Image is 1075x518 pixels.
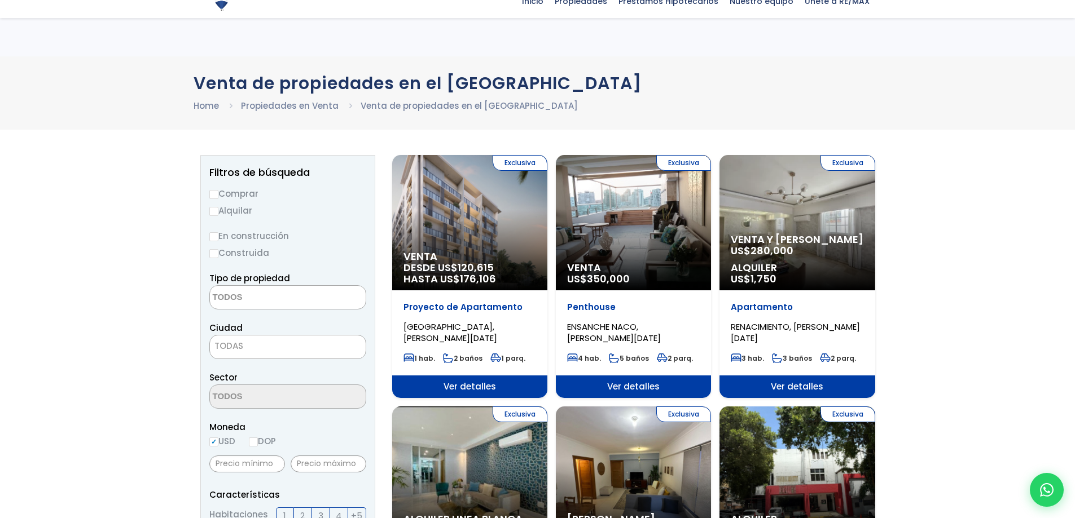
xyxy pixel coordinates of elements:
input: DOP [249,437,258,446]
span: Ver detalles [556,375,711,398]
span: Venta [403,251,536,262]
span: 4 hab. [567,353,601,363]
span: Exclusiva [820,406,875,422]
span: Exclusiva [493,155,547,171]
span: 280,000 [751,243,793,258]
span: ENSANCHE NACO, [PERSON_NAME][DATE] [567,321,661,344]
span: 2 parq. [657,353,693,363]
label: DOP [249,434,276,448]
input: Construida [209,249,218,258]
input: Comprar [209,190,218,199]
span: Sector [209,371,238,383]
p: Características [209,488,366,502]
span: TODAS [214,340,243,352]
span: RENACIMIENTO, [PERSON_NAME][DATE] [731,321,860,344]
span: TODAS [209,335,366,359]
a: Home [194,100,219,112]
span: 176,106 [460,272,496,286]
span: Exclusiva [656,155,711,171]
label: USD [209,434,235,448]
p: Penthouse [567,302,700,313]
a: Propiedades en Venta [241,100,339,112]
label: Alquilar [209,203,366,218]
label: Comprar [209,187,366,201]
span: 5 baños [609,353,649,363]
a: Exclusiva Venta y [PERSON_NAME] US$280,000 Alquiler US$1,750 Apartamento RENACIMIENTO, [PERSON_NA... [719,155,875,398]
p: Proyecto de Apartamento [403,302,536,313]
span: Tipo de propiedad [209,272,290,284]
span: Ciudad [209,322,243,334]
a: Exclusiva Venta DESDE US$120,615 HASTA US$176,106 Proyecto de Apartamento [GEOGRAPHIC_DATA], [PER... [392,155,547,398]
span: DESDE US$ [403,262,536,285]
label: En construcción [209,229,366,243]
span: Alquiler [731,262,863,273]
input: Alquilar [209,207,218,216]
input: Precio mínimo [209,455,285,472]
span: 350,000 [587,272,630,286]
span: 1 parq. [490,353,525,363]
input: USD [209,437,218,446]
span: Venta y [PERSON_NAME] [731,234,863,245]
span: TODAS [210,338,366,354]
p: Apartamento [731,302,863,313]
span: Ver detalles [392,375,547,398]
span: [GEOGRAPHIC_DATA], [PERSON_NAME][DATE] [403,321,497,344]
span: 2 baños [443,353,482,363]
span: HASTA US$ [403,273,536,285]
li: Venta de propiedades en el [GEOGRAPHIC_DATA] [361,99,578,113]
span: Exclusiva [656,406,711,422]
span: US$ [731,243,793,258]
span: 2 parq. [820,353,856,363]
span: Venta [567,262,700,273]
textarea: Search [210,385,319,409]
input: En construcción [209,232,218,241]
label: Construida [209,246,366,260]
input: Precio máximo [291,455,366,472]
span: Exclusiva [493,406,547,422]
span: US$ [567,272,630,286]
span: Moneda [209,420,366,434]
span: 1,750 [751,272,776,286]
span: 3 hab. [731,353,764,363]
span: 3 baños [772,353,812,363]
span: US$ [731,272,776,286]
span: 120,615 [458,260,494,275]
h1: Venta de propiedades en el [GEOGRAPHIC_DATA] [194,73,882,93]
h2: Filtros de búsqueda [209,167,366,178]
span: Ver detalles [719,375,875,398]
a: Exclusiva Venta US$350,000 Penthouse ENSANCHE NACO, [PERSON_NAME][DATE] 4 hab. 5 baños 2 parq. Ve... [556,155,711,398]
textarea: Search [210,286,319,310]
span: Exclusiva [820,155,875,171]
span: 1 hab. [403,353,435,363]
